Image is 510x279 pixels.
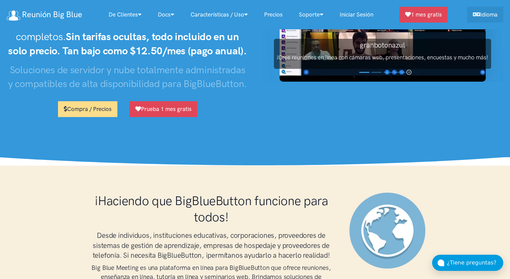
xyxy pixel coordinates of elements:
a: Características / uso [182,7,256,22]
h3: Soluciones de servidor y nube totalmente administradas y compatibles de alta disponibilidad para ... [7,63,248,90]
a: Soporte [291,7,332,22]
a: Idioma [467,7,503,23]
h3: granbotonazul [274,40,491,50]
button: ¿Tiene preguntas? [432,255,503,271]
a: Precios [256,7,291,22]
a: 1 mes gratis [399,7,448,23]
a: Reunión Big Blue [7,7,82,22]
a: Compra / Precios [58,101,117,117]
div: ¿Tiene preguntas? [447,258,503,267]
h1: ¡Haciendo que BigBlueButton funcione para todos! [86,193,336,225]
strong: Sin tarifas ocultas, todo incluido en un solo precio. Tan bajo como $12.50/mes (pago anual). [8,30,247,57]
a: Docs [150,7,182,22]
a: De clientes [101,7,150,22]
h3: Desde individuos, instituciones educativas, corporaciones, proveedores de sistemas de gestión de ... [86,230,336,260]
a: Prueba 1 mes gratis [130,101,197,117]
a: Iniciar sesión [332,7,381,22]
p: ¡Cree reuniones en línea con cámaras web, presentaciones, encuestas y mucho más! [274,53,491,62]
img: logo [7,10,20,21]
